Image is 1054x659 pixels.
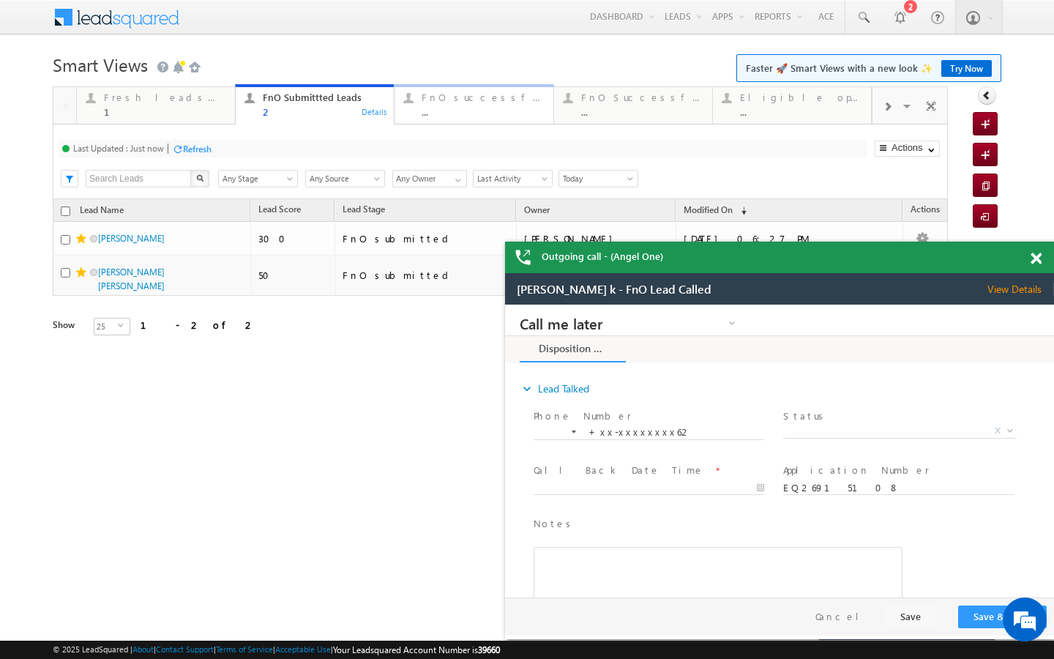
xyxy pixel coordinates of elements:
[61,206,70,216] input: Check all records
[98,233,165,244] a: [PERSON_NAME]
[53,319,82,332] div: Show
[921,270,948,295] span: next
[73,143,164,154] div: Last Updated : Just now
[15,31,121,58] a: Disposition Form
[305,169,385,187] div: Lead Source Filter
[258,232,323,245] div: 500
[94,278,118,294] span: 25
[941,60,992,77] a: Try Now
[581,92,703,103] div: FnO Successful MTD leads
[258,204,301,215] span: Lead Score
[524,232,669,245] div: [PERSON_NAME]
[53,643,500,657] span: © 2025 LeadSquared | | | | |
[53,278,82,291] div: Show
[104,92,226,103] div: Fresh leads assigned
[559,172,633,185] span: All Time
[740,106,862,117] div: ...
[15,12,201,25] span: Call me later
[15,77,29,92] i: expand_more
[422,106,544,117] div: ...
[394,87,553,124] a: FnO successful [DATE] Leads...
[478,644,500,655] span: 39660
[29,159,199,173] label: Call Back Date Time
[76,87,236,124] a: Fresh leads assigned1
[921,311,948,336] span: next
[25,77,61,96] img: d_60004797649_company_0_60004797649
[263,92,385,103] div: FnO Submittted Leads
[216,644,273,654] a: Terms of Service
[394,84,553,124] a: FnO successful [DATE] Leads...
[72,202,131,221] a: Lead Name
[275,644,331,654] a: Acceptable Use
[104,106,226,117] div: 1
[156,644,214,654] a: Contact Support
[278,159,425,173] label: Application Number
[218,170,298,187] a: Any Stage
[696,204,745,215] span: Modified On
[335,201,392,220] a: Lead Stage
[696,232,896,245] div: [DATE] 09:19 AM
[553,87,713,124] a: FnO Successful MTD leads...
[392,170,467,187] input: Type to Search
[746,61,992,75] span: Faster 🚀 Smart Views with a new look ✨
[333,644,500,655] span: Your Leadsquared Account Number is
[76,84,236,125] a: Fresh leads assigned1Details
[15,10,234,26] a: Call me later
[524,269,669,282] div: [PERSON_NAME]
[689,201,766,220] a: Modified On (sorted descending)
[29,212,71,226] label: Notes
[141,316,255,333] div: 1 - 2 of 2
[343,232,509,245] div: FnO submitted
[447,171,466,185] a: Show All Items
[361,105,389,118] div: Details
[305,170,385,187] a: Any Source
[474,172,547,185] span: Last Activity
[19,135,267,439] textarea: Type your message and hit 'Enter'
[712,87,872,124] a: Eligible open leads...
[258,232,329,245] div: 300
[235,84,395,125] a: FnO Submittted Leads2Details
[473,170,553,187] a: Last Activity
[183,144,212,154] div: Refresh
[343,269,509,282] div: FnO submitted
[258,269,329,282] div: 50
[141,276,282,293] div: 1 - 1 of 1
[422,92,544,103] div: FnO successful [DATE] Leads
[278,105,324,119] label: Status
[251,201,308,220] a: Lead Score
[218,169,298,187] div: Lead Stage Filter
[853,313,881,336] a: prev
[219,172,293,185] span: Any Stage
[199,451,266,471] em: Start Chat
[853,311,881,336] span: prev
[547,232,681,245] div: [PERSON_NAME]
[558,170,638,187] a: Today
[196,174,203,182] img: Search
[740,92,862,103] div: Eligible open leads
[875,141,940,157] button: Actions
[853,272,881,295] a: prev
[490,119,496,133] span: X
[337,232,533,245] div: FnO Lead Called
[53,53,148,76] span: Smart Views
[684,204,733,215] span: Modified On
[921,272,948,295] a: next
[202,105,230,118] div: Details
[263,106,385,117] div: ...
